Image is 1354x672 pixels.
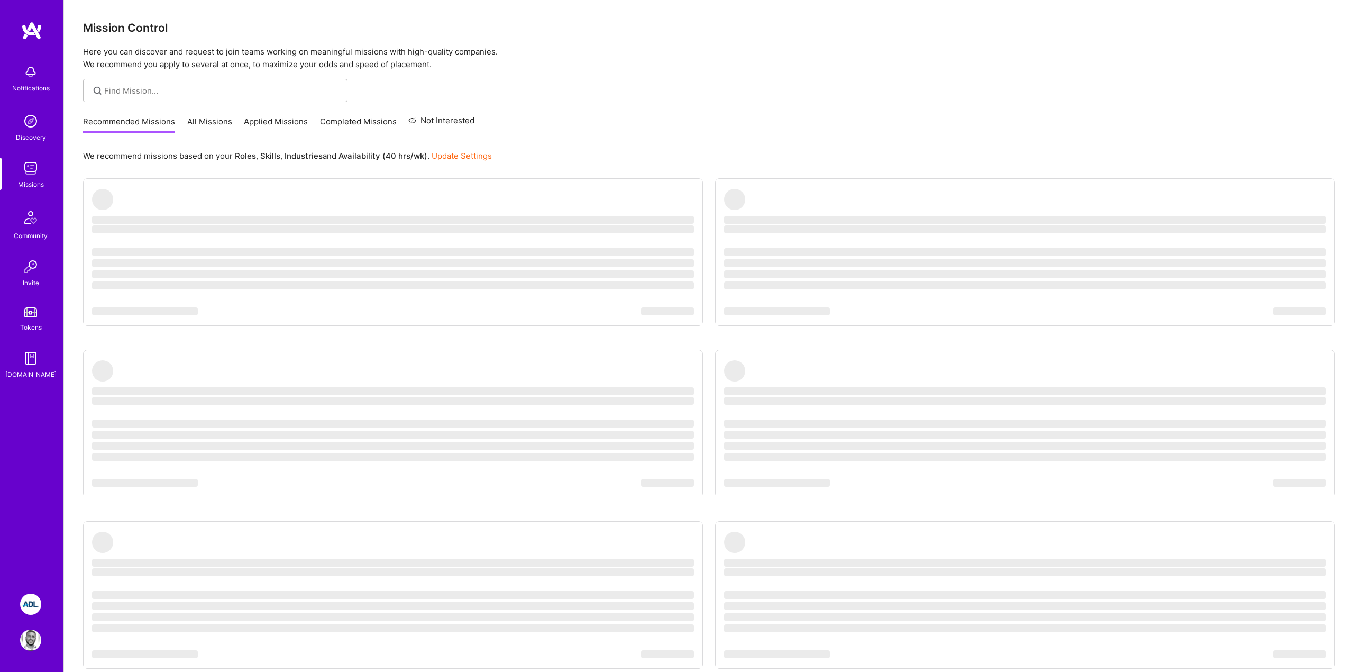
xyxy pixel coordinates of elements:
[285,151,323,161] b: Industries
[20,348,41,369] img: guide book
[83,46,1335,71] p: Here you can discover and request to join teams working on meaningful missions with high-quality ...
[408,114,474,133] a: Not Interested
[17,594,44,615] a: ADL: Technology Modernization Sprint 1
[432,151,492,161] a: Update Settings
[83,116,175,133] a: Recommended Missions
[20,594,41,615] img: ADL: Technology Modernization Sprint 1
[23,277,39,288] div: Invite
[12,83,50,94] div: Notifications
[20,256,41,277] img: Invite
[14,230,48,241] div: Community
[338,151,427,161] b: Availability (40 hrs/wk)
[104,85,340,96] input: Find Mission...
[20,630,41,651] img: User Avatar
[18,205,43,230] img: Community
[260,151,280,161] b: Skills
[92,85,104,97] i: icon SearchGrey
[20,158,41,179] img: teamwork
[16,132,46,143] div: Discovery
[5,369,57,380] div: [DOMAIN_NAME]
[21,21,42,40] img: logo
[235,151,256,161] b: Roles
[244,116,308,133] a: Applied Missions
[20,61,41,83] img: bell
[83,21,1335,34] h3: Mission Control
[17,630,44,651] a: User Avatar
[20,322,42,333] div: Tokens
[83,150,492,161] p: We recommend missions based on your , , and .
[20,111,41,132] img: discovery
[18,179,44,190] div: Missions
[24,307,37,317] img: tokens
[320,116,397,133] a: Completed Missions
[187,116,232,133] a: All Missions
